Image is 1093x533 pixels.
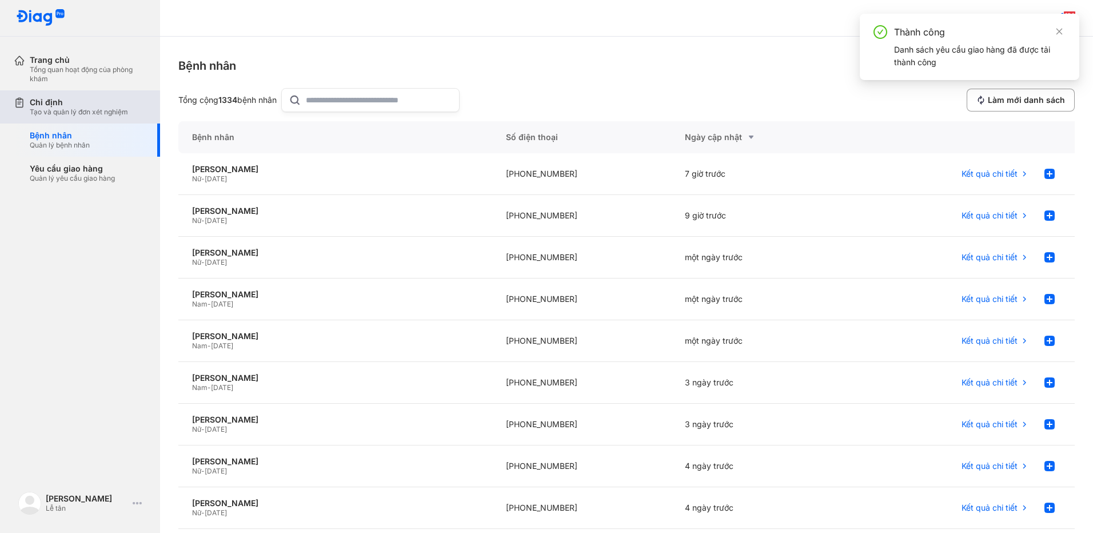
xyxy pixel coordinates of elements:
[205,425,227,433] span: [DATE]
[30,130,90,141] div: Bệnh nhân
[492,153,672,195] div: [PHONE_NUMBER]
[492,404,672,446] div: [PHONE_NUMBER]
[962,461,1018,471] span: Kết quả chi tiết
[1063,11,1076,19] span: 184
[192,456,478,467] div: [PERSON_NAME]
[201,216,205,225] span: -
[192,258,201,266] span: Nữ
[671,279,851,320] div: một ngày trước
[671,362,851,404] div: 3 ngày trước
[492,121,672,153] div: Số điện thoại
[962,419,1018,429] span: Kết quả chi tiết
[192,174,201,183] span: Nữ
[192,508,201,517] span: Nữ
[962,169,1018,179] span: Kết quả chi tiết
[685,130,837,144] div: Ngày cập nhật
[492,195,672,237] div: [PHONE_NUMBER]
[671,237,851,279] div: một ngày trước
[492,446,672,487] div: [PHONE_NUMBER]
[208,300,211,308] span: -
[492,237,672,279] div: [PHONE_NUMBER]
[962,377,1018,388] span: Kết quả chi tiết
[205,467,227,475] span: [DATE]
[30,55,146,65] div: Trang chủ
[492,487,672,529] div: [PHONE_NUMBER]
[30,65,146,83] div: Tổng quan hoạt động của phòng khám
[492,279,672,320] div: [PHONE_NUMBER]
[201,508,205,517] span: -
[192,373,478,383] div: [PERSON_NAME]
[192,289,478,300] div: [PERSON_NAME]
[894,25,1066,39] div: Thành công
[201,174,205,183] span: -
[192,216,201,225] span: Nữ
[30,108,128,117] div: Tạo và quản lý đơn xét nghiệm
[1055,27,1063,35] span: close
[192,498,478,508] div: [PERSON_NAME]
[46,504,128,513] div: Lễ tân
[671,320,851,362] div: một ngày trước
[192,425,201,433] span: Nữ
[211,300,233,308] span: [DATE]
[192,383,208,392] span: Nam
[492,362,672,404] div: [PHONE_NUMBER]
[192,331,478,341] div: [PERSON_NAME]
[205,174,227,183] span: [DATE]
[30,141,90,150] div: Quản lý bệnh nhân
[192,415,478,425] div: [PERSON_NAME]
[192,248,478,258] div: [PERSON_NAME]
[218,95,237,105] span: 1334
[988,95,1065,105] span: Làm mới danh sách
[208,341,211,350] span: -
[211,341,233,350] span: [DATE]
[18,492,41,515] img: logo
[192,341,208,350] span: Nam
[967,89,1075,112] button: Làm mới danh sách
[671,195,851,237] div: 9 giờ trước
[192,467,201,475] span: Nữ
[46,494,128,504] div: [PERSON_NAME]
[671,446,851,487] div: 4 ngày trước
[211,383,233,392] span: [DATE]
[208,383,211,392] span: -
[16,9,65,27] img: logo
[671,487,851,529] div: 4 ngày trước
[178,121,492,153] div: Bệnh nhân
[962,294,1018,304] span: Kết quả chi tiết
[962,503,1018,513] span: Kết quả chi tiết
[201,425,205,433] span: -
[671,404,851,446] div: 3 ngày trước
[178,95,277,105] div: Tổng cộng bệnh nhân
[962,252,1018,262] span: Kết quả chi tiết
[205,508,227,517] span: [DATE]
[492,320,672,362] div: [PHONE_NUMBER]
[30,174,115,183] div: Quản lý yêu cầu giao hàng
[873,25,887,39] span: check-circle
[962,210,1018,221] span: Kết quả chi tiết
[30,97,128,108] div: Chỉ định
[205,216,227,225] span: [DATE]
[30,164,115,174] div: Yêu cầu giao hàng
[178,58,236,74] div: Bệnh nhân
[201,467,205,475] span: -
[192,206,478,216] div: [PERSON_NAME]
[205,258,227,266] span: [DATE]
[192,300,208,308] span: Nam
[201,258,205,266] span: -
[894,43,1066,69] div: Danh sách yêu cầu giao hàng đã được tải thành công
[962,336,1018,346] span: Kết quả chi tiết
[671,153,851,195] div: 7 giờ trước
[192,164,478,174] div: [PERSON_NAME]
